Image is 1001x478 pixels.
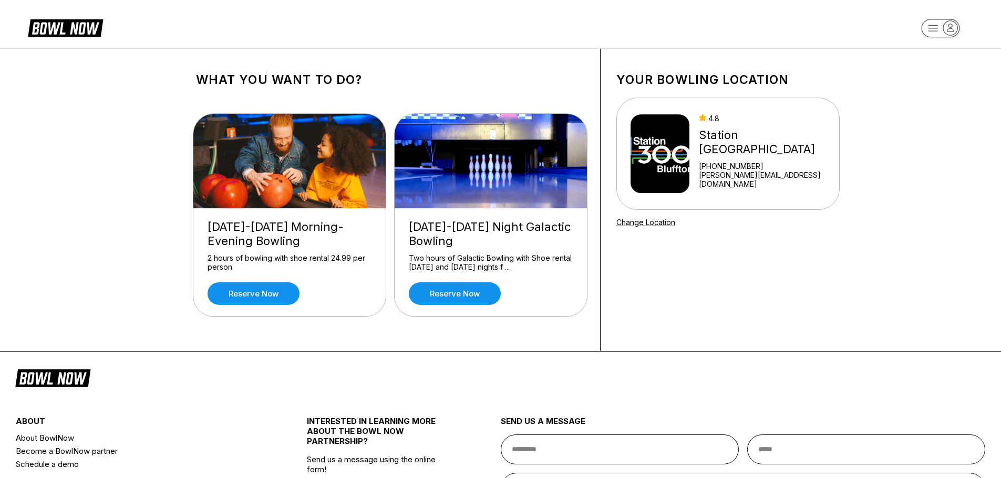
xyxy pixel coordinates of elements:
[699,162,834,171] div: [PHONE_NUMBER]
[616,218,675,227] a: Change Location
[631,114,690,193] img: Station 300 Bluffton
[699,171,834,188] a: [PERSON_NAME][EMAIL_ADDRESS][DOMAIN_NAME]
[193,114,387,208] img: Friday-Sunday Morning-Evening Bowling
[699,128,834,156] div: Station [GEOGRAPHIC_DATA]
[409,253,573,272] div: Two hours of Galactic Bowling with Shoe rental [DATE] and [DATE] nights f ...
[208,253,371,272] div: 2 hours of bowling with shoe rental 24.99 per person
[16,444,258,458] a: Become a BowlNow partner
[395,114,588,208] img: Friday-Saturday Night Galactic Bowling
[307,416,452,454] div: INTERESTED IN LEARNING MORE ABOUT THE BOWL NOW PARTNERSHIP?
[208,282,300,305] a: Reserve now
[616,72,840,87] h1: Your bowling location
[409,220,573,248] div: [DATE]-[DATE] Night Galactic Bowling
[16,431,258,444] a: About BowlNow
[208,220,371,248] div: [DATE]-[DATE] Morning-Evening Bowling
[699,114,834,123] div: 4.8
[501,416,986,434] div: send us a message
[16,416,258,431] div: about
[16,458,258,471] a: Schedule a demo
[409,282,501,305] a: Reserve now
[196,72,584,87] h1: What you want to do?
